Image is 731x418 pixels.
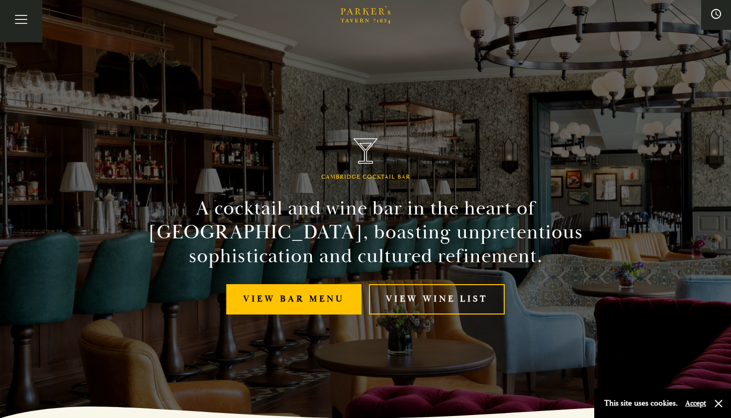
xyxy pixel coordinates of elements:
h2: A cocktail and wine bar in the heart of [GEOGRAPHIC_DATA], boasting unpretentious sophistication ... [139,197,592,268]
p: This site uses cookies. [604,396,678,411]
h1: Cambridge Cocktail Bar [321,174,410,181]
a: View Wine List [369,284,505,314]
img: Parker's Tavern Brasserie Cambridge [354,138,377,164]
a: View bar menu [226,284,362,314]
button: Accept [685,399,706,408]
button: Close and accept [714,399,724,409]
